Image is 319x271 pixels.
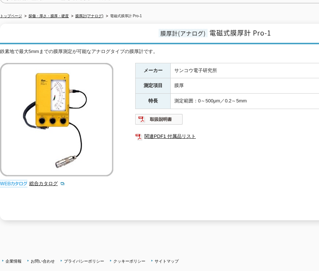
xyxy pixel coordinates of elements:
[209,28,271,38] span: 電磁式膜厚計 Pro-1
[159,29,208,37] span: 膜厚計(アナログ)
[29,181,65,186] a: 総合カタログ
[135,113,183,125] img: 取扱説明書
[64,259,104,263] a: プライバシーポリシー
[155,259,179,263] a: サイトマップ
[31,259,55,263] a: お問い合わせ
[135,118,183,124] a: 取扱説明書
[113,259,145,263] a: クッキーポリシー
[105,12,142,20] li: 電磁式膜厚計 Pro-1
[5,259,22,263] a: 企業情報
[75,14,103,18] a: 膜厚計(アナログ)
[136,78,171,94] th: 測定項目
[136,94,171,109] th: 特長
[29,14,69,18] a: 探傷・厚さ・膜厚・硬度
[136,63,171,78] th: メーカー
